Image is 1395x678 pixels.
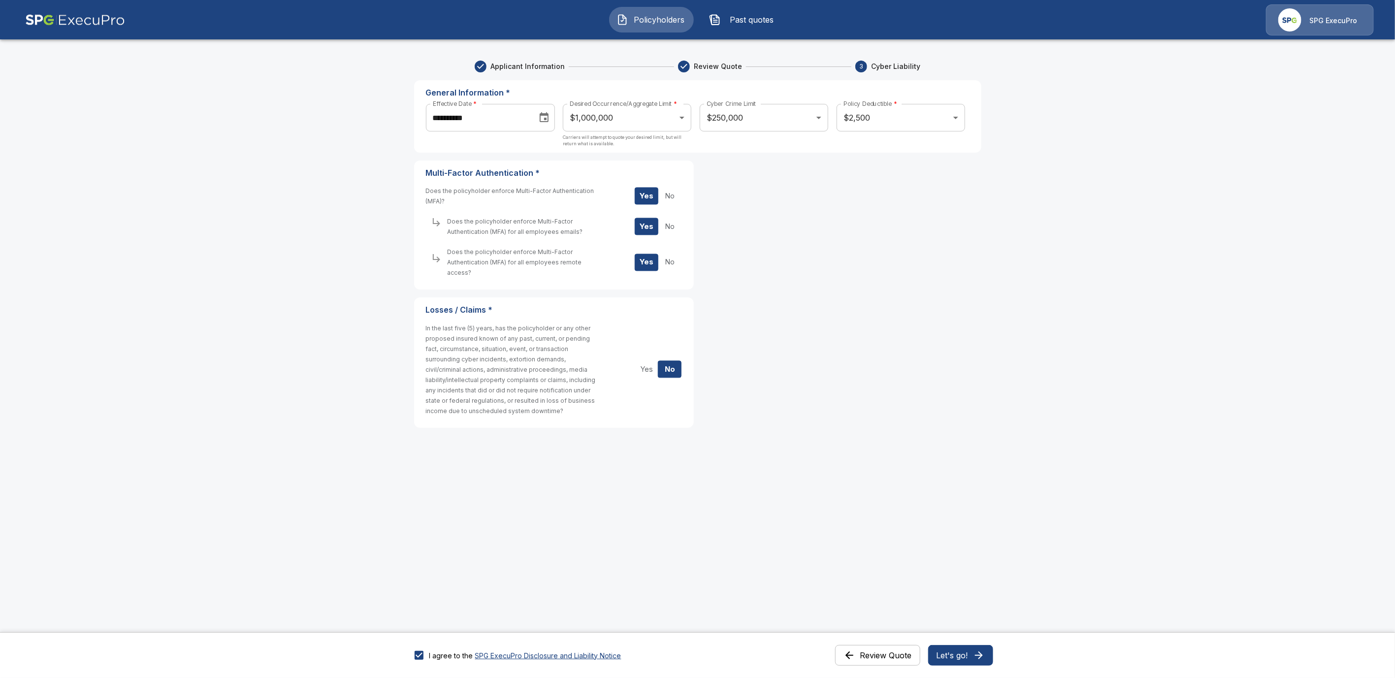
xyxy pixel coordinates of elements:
img: Past quotes Icon [709,14,721,26]
button: Yes [635,188,658,205]
label: Cyber Crime Limit [707,99,756,108]
button: Yes [635,218,658,235]
div: $250,000 [700,104,828,131]
span: Applicant Information [490,62,565,71]
p: Carriers will attempt to quote your desired limit, but will return what is available. [563,134,691,154]
button: Yes [635,361,658,378]
span: Cyber Liability [871,62,920,71]
text: 3 [859,63,863,70]
h6: In the last five (5) years, has the policyholder or any other proposed insured known of any past,... [426,323,597,416]
span: Past quotes [725,14,779,26]
button: Let's go! [928,645,993,666]
button: I agree to the [475,650,621,661]
button: Past quotes IconPast quotes [702,7,786,32]
button: No [658,254,681,271]
span: Policyholders [632,14,686,26]
div: $2,500 [837,104,965,131]
img: Agency Icon [1278,8,1301,32]
label: Desired Occurrence/Aggregate Limit [570,99,677,108]
h6: Does the policyholder enforce Multi-Factor Authentication (MFA) for all employees remote access? [448,247,604,278]
h6: Does the policyholder enforce Multi-Factor Authentication (MFA) for all employees emails? [448,216,604,237]
p: SPG ExecuPro [1309,16,1357,26]
label: Policy Deductible [843,99,897,108]
button: Review Quote [835,645,920,666]
img: AA Logo [25,4,125,35]
button: Yes [635,254,658,271]
button: No [658,188,681,205]
img: Policyholders Icon [616,14,628,26]
button: Policyholders IconPolicyholders [609,7,694,32]
label: Effective Date [433,99,477,108]
p: General Information * [426,88,970,97]
button: No [658,361,681,378]
p: Losses / Claims * [426,305,682,315]
div: $1,000,000 [563,104,691,131]
span: Review Quote [694,62,742,71]
a: Agency IconSPG ExecuPro [1266,4,1374,35]
p: Multi-Factor Authentication * [426,168,682,178]
button: No [658,218,681,235]
h6: Does the policyholder enforce Multi-Factor Authentication (MFA)? [426,186,597,206]
div: I agree to the [429,650,621,661]
button: Choose date, selected date is Sep 30, 2025 [534,108,554,128]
